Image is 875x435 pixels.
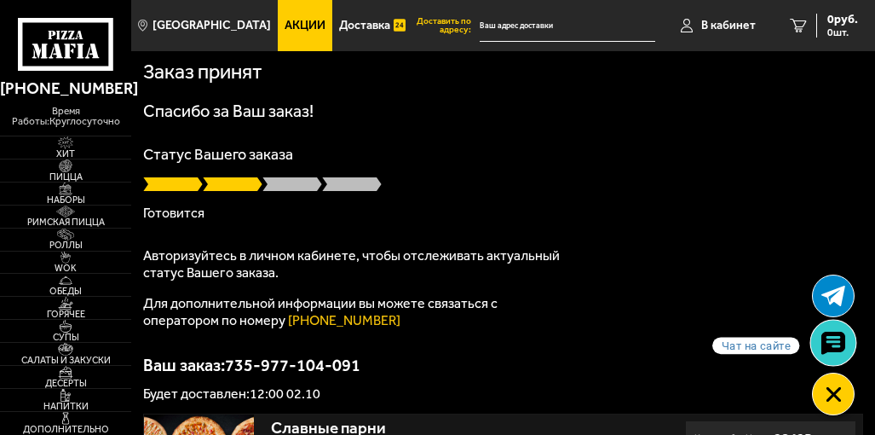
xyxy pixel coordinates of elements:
[143,295,569,329] p: Для дополнительной информации вы можете связаться с оператором по номеру
[143,147,862,162] p: Статус Вашего заказа
[153,20,271,32] span: [GEOGRAPHIC_DATA]
[285,20,325,32] span: Акции
[143,357,862,374] p: Ваш заказ: 735-977-104-091
[827,27,858,38] span: 0 шт.
[827,14,858,26] span: 0 руб.
[339,20,390,32] span: Доставка
[143,387,862,401] p: Будет доставлен: 12:00 02.10
[701,20,756,32] span: В кабинет
[288,312,400,328] a: [PHONE_NUMBER]
[394,14,406,35] img: 15daf4d41897b9f0e9f617042186c801.svg
[143,61,262,82] h1: Заказ принят
[143,102,862,119] h1: Спасибо за Ваш заказ!
[712,337,799,354] span: Чат на сайте
[143,206,862,220] p: Готовится
[480,10,654,42] input: Ваш адрес доставки
[412,17,480,35] span: Доставить по адресу:
[143,247,569,281] p: Авторизуйтесь в личном кабинете, чтобы отслеживать актуальный статус Вашего заказа.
